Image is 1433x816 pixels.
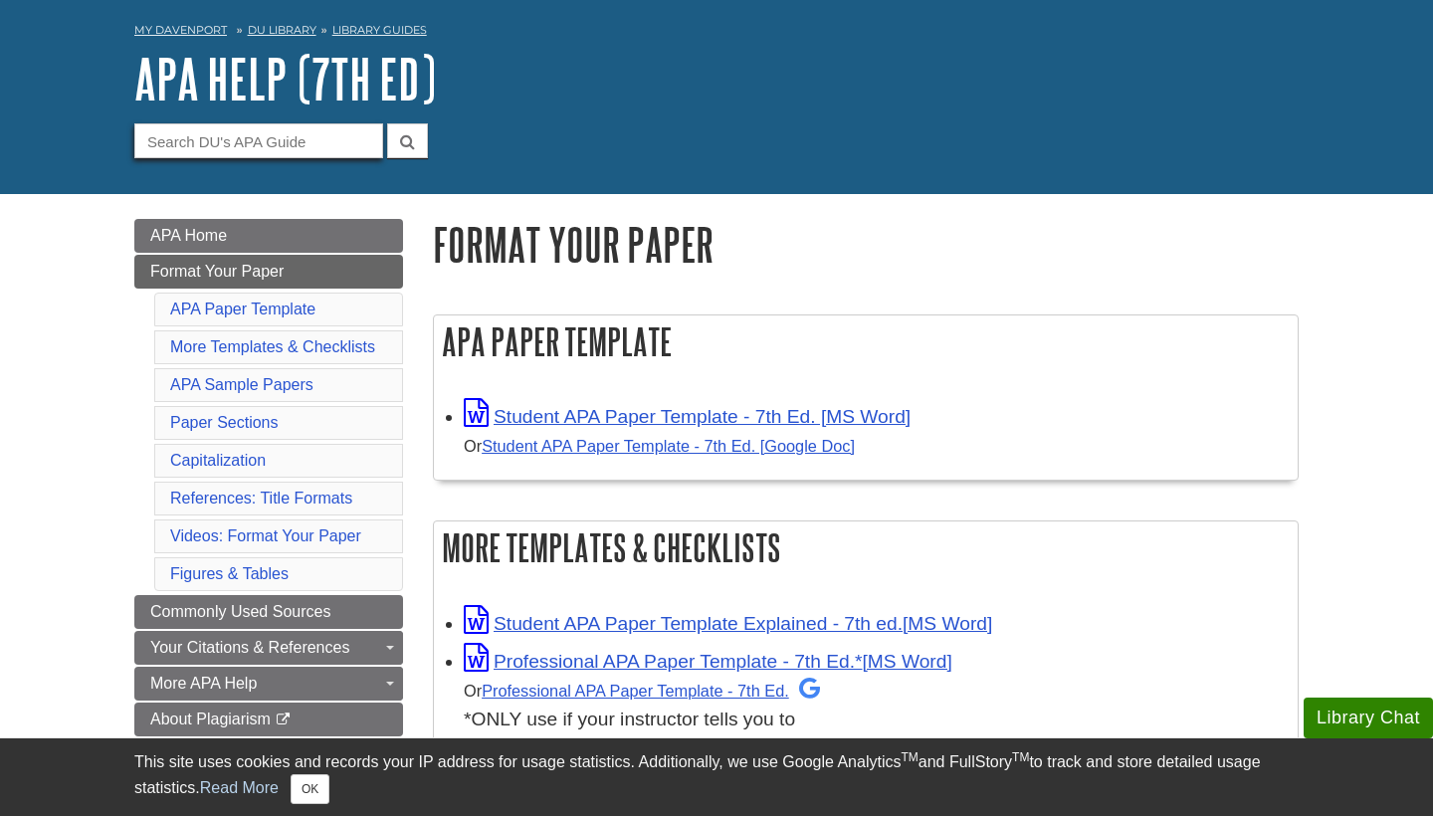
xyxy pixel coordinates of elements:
h1: Format Your Paper [433,219,1299,270]
div: Guide Page Menu [134,219,403,736]
span: Commonly Used Sources [150,603,330,620]
div: *ONLY use if your instructor tells you to [464,676,1288,734]
a: Read More [200,779,279,796]
a: Link opens in new window [464,406,911,427]
a: About Plagiarism [134,703,403,736]
span: About Plagiarism [150,711,271,727]
a: Videos: Format Your Paper [170,527,361,544]
a: Capitalization [170,452,266,469]
a: Figures & Tables [170,565,289,582]
a: DU Library [248,23,316,37]
input: Search DU's APA Guide [134,123,383,158]
a: APA Paper Template [170,301,315,317]
button: Library Chat [1304,698,1433,738]
h2: More Templates & Checklists [434,521,1298,574]
a: APA Sample Papers [170,376,313,393]
a: Commonly Used Sources [134,595,403,629]
a: APA Home [134,219,403,253]
i: This link opens in a new window [275,714,292,726]
sup: TM [901,750,918,764]
a: Library Guides [332,23,427,37]
a: My Davenport [134,22,227,39]
a: Link opens in new window [464,651,952,672]
a: Your Citations & References [134,631,403,665]
span: Format Your Paper [150,263,284,280]
small: Or [464,682,820,700]
span: APA Home [150,227,227,244]
button: Close [291,774,329,804]
span: More APA Help [150,675,257,692]
sup: TM [1012,750,1029,764]
small: Or [464,437,855,455]
h2: APA Paper Template [434,315,1298,368]
a: APA Help (7th Ed) [134,48,436,109]
nav: breadcrumb [134,17,1299,49]
a: References: Title Formats [170,490,352,507]
div: This site uses cookies and records your IP address for usage statistics. Additionally, we use Goo... [134,750,1299,804]
a: Format Your Paper [134,255,403,289]
a: Paper Sections [170,414,279,431]
a: More Templates & Checklists [170,338,375,355]
a: Student APA Paper Template - 7th Ed. [Google Doc] [482,437,855,455]
a: Professional APA Paper Template - 7th Ed. [482,682,820,700]
a: Link opens in new window [464,613,992,634]
a: More APA Help [134,667,403,701]
span: Your Citations & References [150,639,349,656]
